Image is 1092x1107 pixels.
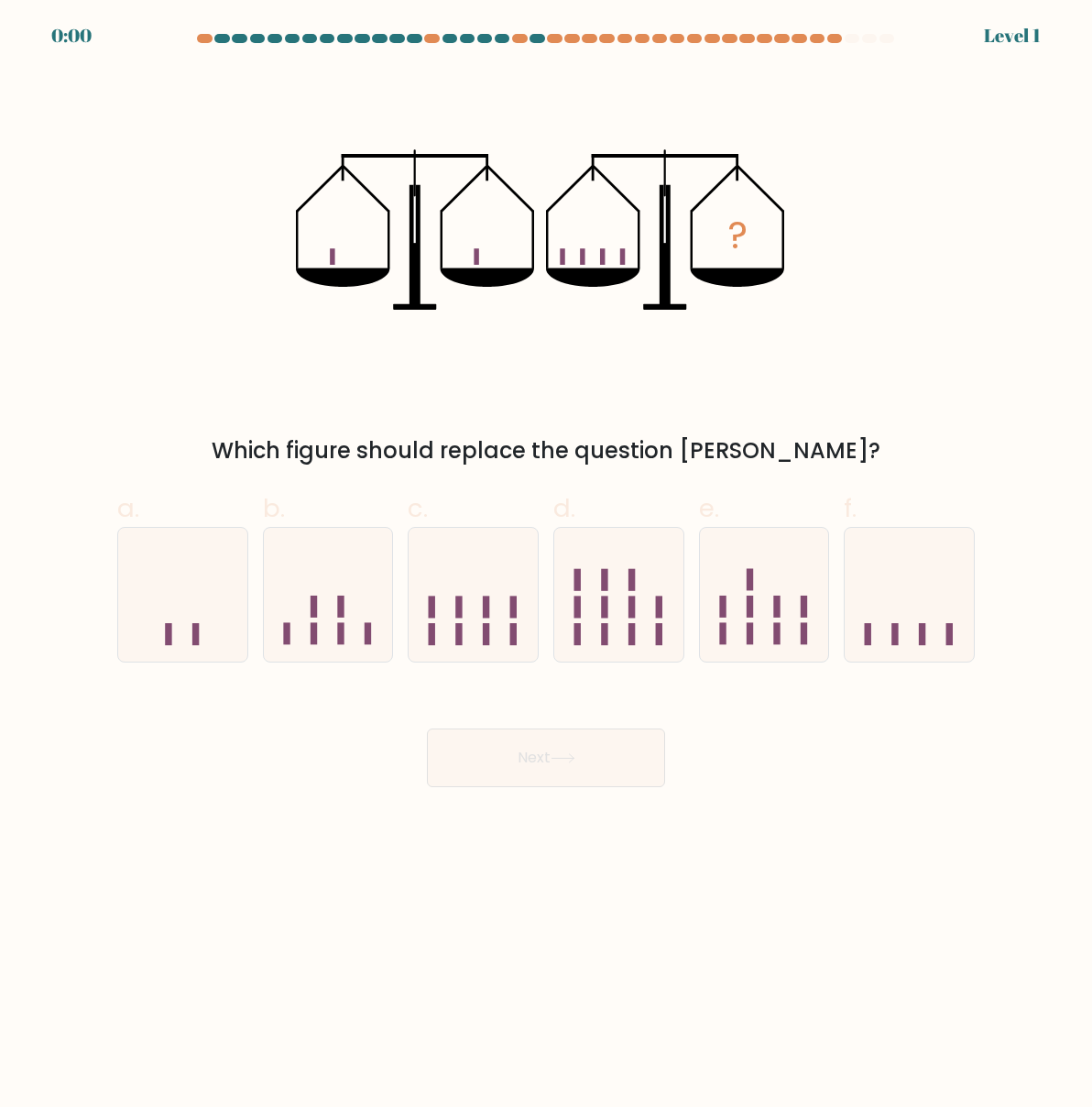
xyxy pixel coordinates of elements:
[427,729,665,787] button: Next
[128,434,964,467] div: Which figure should replace the question [PERSON_NAME]?
[408,490,428,526] span: c.
[263,490,285,526] span: b.
[51,22,92,49] div: 0:00
[117,490,139,526] span: a.
[844,490,857,526] span: f.
[984,22,1041,49] div: Level 1
[553,490,575,526] span: d.
[699,490,719,526] span: e.
[727,210,748,262] tspan: ?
